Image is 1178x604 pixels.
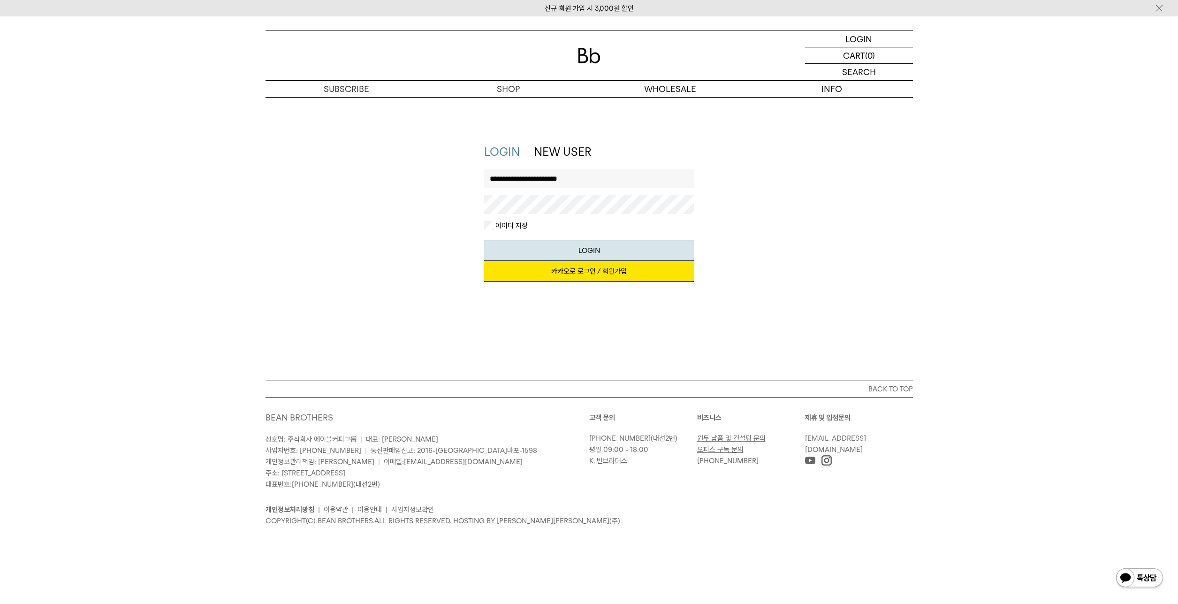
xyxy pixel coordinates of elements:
[266,505,314,514] a: 개인정보처리방침
[266,413,333,422] a: BEAN BROTHERS
[357,505,382,514] a: 이용안내
[484,261,694,282] a: 카카오로 로그인 / 회원가입
[697,434,766,443] a: 원두 납품 및 컨설팅 문의
[360,435,362,443] span: |
[266,435,357,443] span: 상호명: 주식회사 에이블커피그룹
[391,505,434,514] a: 사업자정보확인
[865,47,875,63] p: (0)
[404,458,523,466] a: [EMAIL_ADDRESS][DOMAIN_NAME]
[266,480,380,489] span: 대표번호: (내선2번)
[378,458,380,466] span: |
[365,446,367,455] span: |
[589,412,697,423] p: 고객 문의
[805,47,913,64] a: CART (0)
[697,412,805,423] p: 비즈니스
[578,48,600,63] img: 로고
[589,444,692,455] p: 평일 09:00 - 18:00
[842,64,876,80] p: SEARCH
[324,505,348,514] a: 이용약관
[266,381,913,398] button: BACK TO TOP
[805,31,913,47] a: LOGIN
[845,31,872,47] p: LOGIN
[386,504,388,515] li: |
[589,81,751,97] p: WHOLESALE
[266,458,374,466] span: 개인정보관리책임: [PERSON_NAME]
[318,504,320,515] li: |
[427,81,589,97] a: SHOP
[292,480,353,489] a: [PHONE_NUMBER]
[266,515,913,527] p: COPYRIGHT(C) BEAN BROTHERS. ALL RIGHTS RESERVED. HOSTING BY [PERSON_NAME][PERSON_NAME](주).
[589,434,651,443] a: [PHONE_NUMBER]
[589,457,627,465] a: K. 빈브라더스
[534,145,591,159] a: NEW USER
[484,240,694,261] button: LOGIN
[266,446,361,455] span: 사업자번호: [PHONE_NUMBER]
[697,445,744,454] a: 오피스 구독 문의
[494,221,528,230] label: 아이디 저장
[751,81,913,97] p: INFO
[266,469,345,477] span: 주소: [STREET_ADDRESS]
[805,412,913,423] p: 제휴 및 입점문의
[545,4,634,13] a: 신규 회원 가입 시 3,000원 할인
[589,433,692,444] p: (내선2번)
[843,47,865,63] p: CART
[371,446,537,455] span: 통신판매업신고: 2016-[GEOGRAPHIC_DATA]마포-1598
[805,434,866,454] a: [EMAIL_ADDRESS][DOMAIN_NAME]
[366,435,438,443] span: 대표: [PERSON_NAME]
[352,504,354,515] li: |
[266,81,427,97] a: SUBSCRIBE
[697,457,759,465] a: [PHONE_NUMBER]
[484,145,520,159] a: LOGIN
[1115,567,1164,590] img: 카카오톡 채널 1:1 채팅 버튼
[384,458,523,466] span: 이메일:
